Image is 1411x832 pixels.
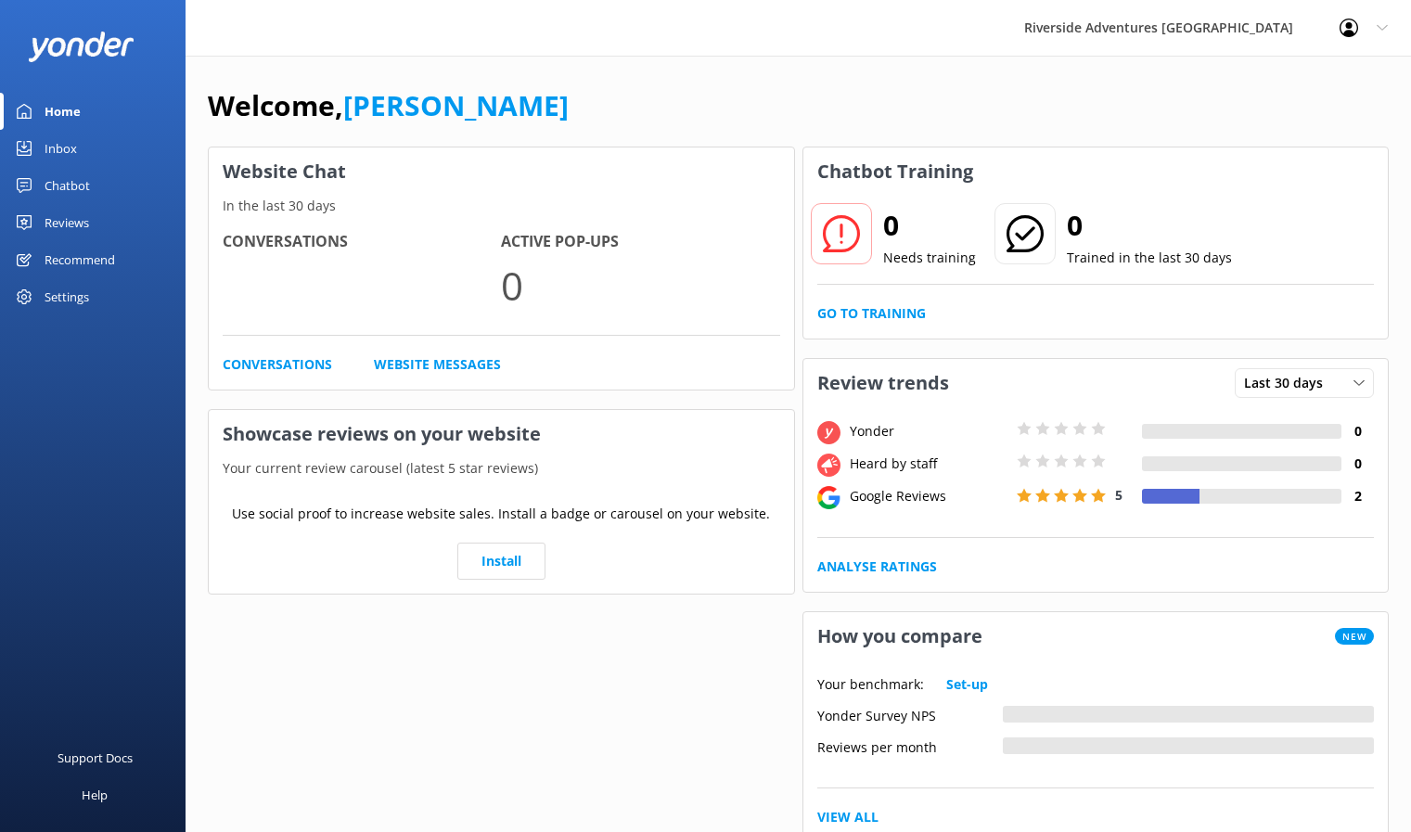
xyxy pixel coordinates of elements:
h3: How you compare [803,612,996,660]
a: Conversations [223,354,332,375]
p: 0 [501,254,779,316]
h2: 0 [883,203,976,248]
div: Heard by staff [845,454,1012,474]
h4: 2 [1341,486,1374,506]
div: Yonder [845,421,1012,442]
div: Reviews per month [817,737,1003,754]
div: Google Reviews [845,486,1012,506]
h3: Showcase reviews on your website [209,410,794,458]
a: Install [457,543,545,580]
div: Inbox [45,130,77,167]
a: Website Messages [374,354,501,375]
p: Needs training [883,248,976,268]
div: Support Docs [58,739,133,776]
div: Reviews [45,204,89,241]
div: Help [82,776,108,813]
div: Settings [45,278,89,315]
h3: Chatbot Training [803,147,987,196]
span: 5 [1115,486,1122,504]
div: Home [45,93,81,130]
img: yonder-white-logo.png [28,32,135,62]
h1: Welcome, [208,83,569,128]
p: Use social proof to increase website sales. Install a badge or carousel on your website. [232,504,770,524]
a: Set-up [946,674,988,695]
span: New [1335,628,1374,645]
h3: Website Chat [209,147,794,196]
h4: 0 [1341,454,1374,474]
p: Trained in the last 30 days [1067,248,1232,268]
div: Chatbot [45,167,90,204]
a: [PERSON_NAME] [343,86,569,124]
h4: Active Pop-ups [501,230,779,254]
div: Recommend [45,241,115,278]
h4: Conversations [223,230,501,254]
a: Go to Training [817,303,926,324]
span: Last 30 days [1244,373,1334,393]
h3: Review trends [803,359,963,407]
p: Your current review carousel (latest 5 star reviews) [209,458,794,479]
h2: 0 [1067,203,1232,248]
div: Yonder Survey NPS [817,706,1003,723]
p: In the last 30 days [209,196,794,216]
h4: 0 [1341,421,1374,442]
a: View All [817,807,879,827]
p: Your benchmark: [817,674,924,695]
a: Analyse Ratings [817,557,937,577]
